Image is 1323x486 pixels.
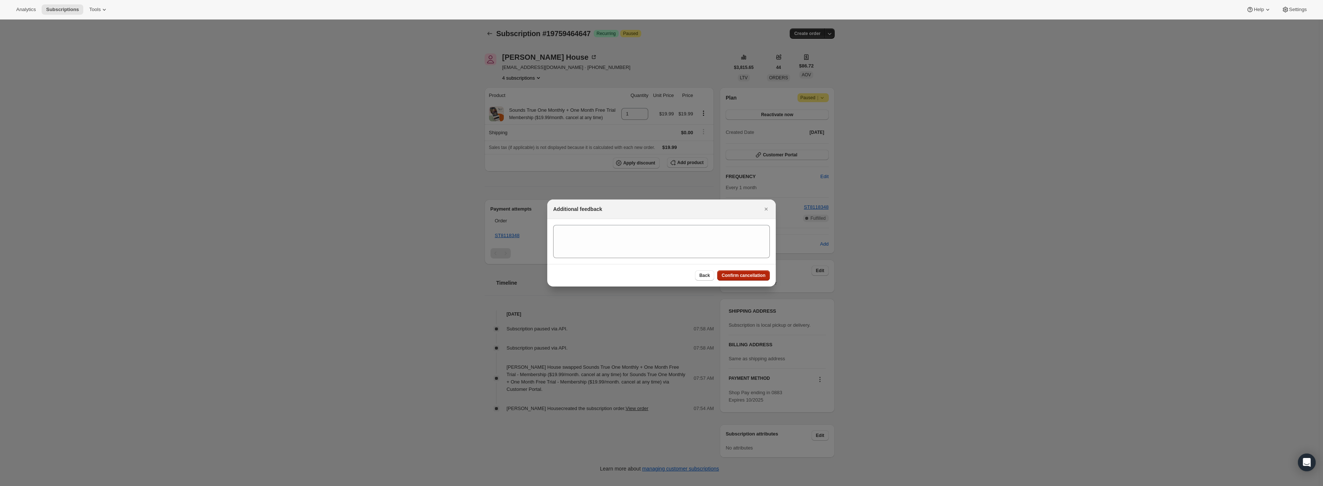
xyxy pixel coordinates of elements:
button: Tools [85,4,112,15]
span: Back [699,272,710,278]
button: Close [761,204,771,214]
button: Back [695,270,715,281]
div: Open Intercom Messenger [1298,454,1316,471]
span: Subscriptions [46,7,79,13]
span: Settings [1289,7,1307,13]
button: Confirm cancellation [717,270,770,281]
button: Subscriptions [42,4,83,15]
span: Tools [89,7,101,13]
button: Settings [1277,4,1311,15]
span: Confirm cancellation [722,272,765,278]
span: Help [1254,7,1264,13]
button: Analytics [12,4,40,15]
h2: Additional feedback [553,205,602,213]
button: Help [1242,4,1275,15]
span: Analytics [16,7,36,13]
